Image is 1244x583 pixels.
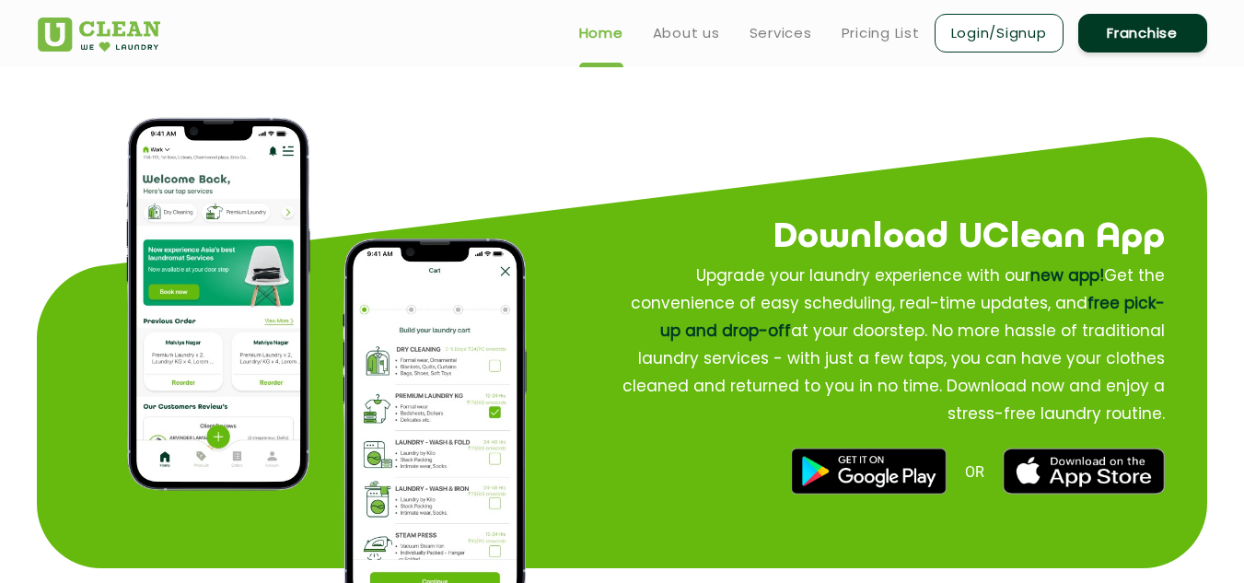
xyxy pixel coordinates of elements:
span: new app! [1030,264,1104,286]
a: About us [653,22,720,44]
img: best laundry near me [1003,449,1165,495]
img: UClean Laundry and Dry Cleaning [38,17,160,52]
span: OR [965,462,984,480]
img: best dry cleaners near me [791,449,946,495]
a: Login/Signup [935,14,1064,52]
a: Services [750,22,812,44]
a: Home [579,22,623,44]
a: Franchise [1078,14,1207,52]
h2: Download UClean App [550,210,1165,265]
img: app home page [126,118,310,491]
a: Pricing List [842,22,920,44]
p: Upgrade your laundry experience with our Get the convenience of easy scheduling, real-time update... [610,262,1165,427]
